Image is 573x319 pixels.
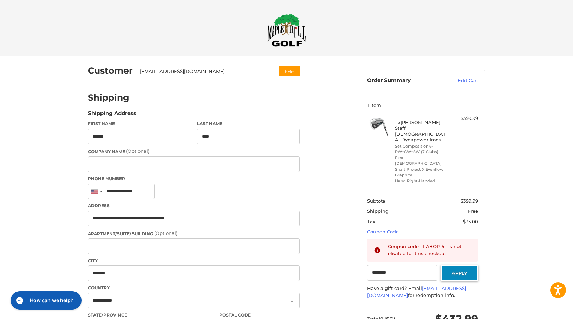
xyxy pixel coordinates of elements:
[88,92,129,103] h2: Shipping
[367,102,478,108] h3: 1 Item
[88,285,300,291] label: Country
[367,285,466,298] a: [EMAIL_ADDRESS][DOMAIN_NAME]
[367,208,389,214] span: Shipping
[88,148,300,155] label: Company Name
[7,289,84,312] iframe: Gorgias live chat messenger
[88,230,300,237] label: Apartment/Suite/Building
[140,68,266,75] div: [EMAIL_ADDRESS][DOMAIN_NAME]
[367,265,438,281] input: Gift Certificate or Coupon Code
[367,198,387,204] span: Subtotal
[367,229,399,235] a: Coupon Code
[395,120,449,142] h4: 1 x [PERSON_NAME] Staff [DEMOGRAPHIC_DATA] Dynapower Irons
[367,285,478,299] div: Have a gift card? Email for redemption info.
[88,176,300,182] label: Phone Number
[367,77,443,84] h3: Order Summary
[197,121,300,127] label: Last Name
[88,65,133,76] h2: Customer
[88,258,300,264] label: City
[367,219,375,224] span: Tax
[126,148,149,154] small: (Optional)
[88,312,212,318] label: State/Province
[443,77,478,84] a: Edit Cart
[267,14,306,47] img: Maple Hill Golf
[279,66,300,76] button: Edit
[88,184,104,199] div: United States: +1
[88,109,136,121] legend: Shipping Address
[395,167,449,178] li: Shaft Project X Evenflow Graphite
[463,219,478,224] span: $33.00
[88,203,300,209] label: Address
[395,178,449,184] li: Hand Right-Handed
[88,121,190,127] label: First Name
[388,243,471,257] div: Coupon code `LABOR15` is not eligible for this checkout
[395,143,449,155] li: Set Composition 6-PW+GW+SW (7 Clubs)
[441,265,478,281] button: Apply
[219,312,300,318] label: Postal Code
[154,230,177,236] small: (Optional)
[461,198,478,204] span: $399.99
[515,300,573,319] iframe: Google Customer Reviews
[395,155,449,167] li: Flex [DEMOGRAPHIC_DATA]
[468,208,478,214] span: Free
[450,115,478,122] div: $399.99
